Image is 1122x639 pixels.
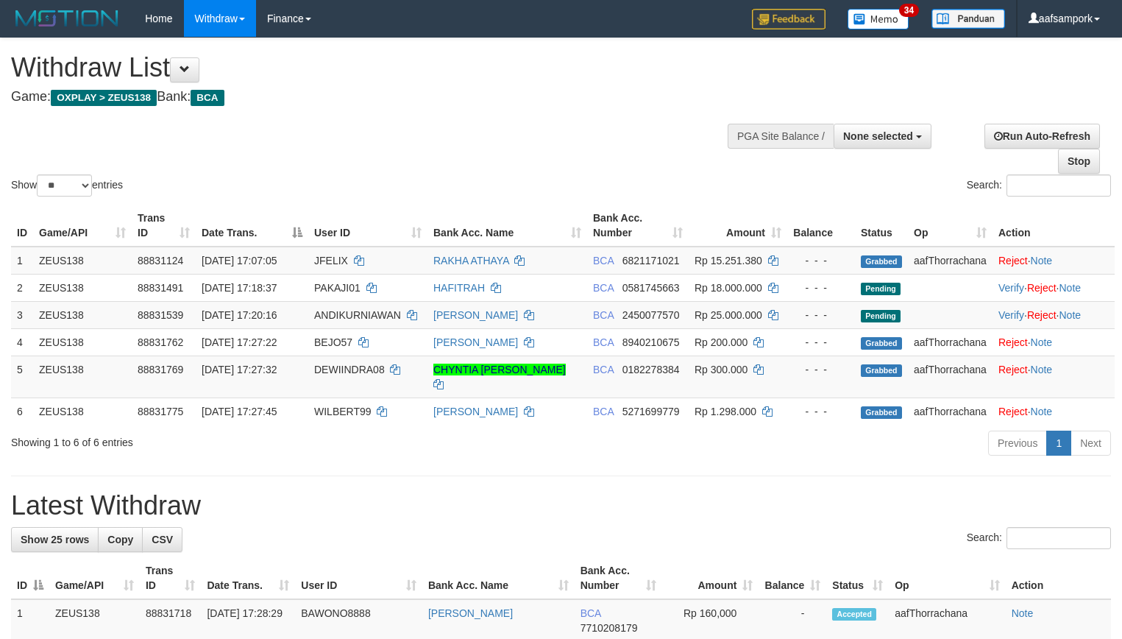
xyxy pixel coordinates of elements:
[49,557,140,599] th: Game/API: activate to sort column ascending
[1006,557,1111,599] th: Action
[98,527,143,552] a: Copy
[622,282,680,294] span: Copy 0581745663 to clipboard
[1012,607,1034,619] a: Note
[988,431,1047,456] a: Previous
[622,309,680,321] span: Copy 2450077570 to clipboard
[622,255,680,266] span: Copy 6821171021 to clipboard
[695,282,762,294] span: Rp 18.000.000
[1006,527,1111,549] input: Search:
[1070,431,1111,456] a: Next
[11,53,734,82] h1: Withdraw List
[993,328,1115,356] td: ·
[433,406,518,417] a: [PERSON_NAME]
[861,310,901,322] span: Pending
[931,9,1005,29] img: panduan.png
[998,282,1024,294] a: Verify
[152,534,173,546] span: CSV
[433,255,509,266] a: RAKHA ATHAYA
[908,356,993,398] td: aafThorrachana
[11,491,1111,520] h1: Latest Withdraw
[998,255,1028,266] a: Reject
[1031,364,1053,375] a: Note
[1031,255,1053,266] a: Note
[33,205,132,247] th: Game/API: activate to sort column ascending
[51,90,157,106] span: OXPLAY > ZEUS138
[695,336,748,348] span: Rp 200.000
[580,607,601,619] span: BCA
[33,301,132,328] td: ZEUS138
[752,9,825,29] img: Feedback.jpg
[1006,174,1111,197] input: Search:
[132,205,196,247] th: Trans ID: activate to sort column ascending
[196,205,308,247] th: Date Trans.: activate to sort column descending
[314,255,348,266] span: JFELIX
[622,336,680,348] span: Copy 8940210675 to clipboard
[1046,431,1071,456] a: 1
[202,364,277,375] span: [DATE] 17:27:32
[11,398,33,425] td: 6
[138,364,183,375] span: 88831769
[593,282,614,294] span: BCA
[908,205,993,247] th: Op: activate to sort column ascending
[11,274,33,301] td: 2
[793,335,849,350] div: - - -
[202,255,277,266] span: [DATE] 17:07:05
[993,247,1115,275] td: ·
[1027,309,1057,321] a: Reject
[138,336,183,348] span: 88831762
[1031,406,1053,417] a: Note
[843,130,913,142] span: None selected
[11,205,33,247] th: ID
[11,429,456,450] div: Showing 1 to 6 of 6 entries
[998,406,1028,417] a: Reject
[889,557,1005,599] th: Op: activate to sort column ascending
[11,328,33,356] td: 4
[826,557,889,599] th: Status: activate to sort column ascending
[622,364,680,375] span: Copy 0182278384 to clipboard
[728,124,834,149] div: PGA Site Balance /
[428,607,513,619] a: [PERSON_NAME]
[834,124,931,149] button: None selected
[138,255,183,266] span: 88831124
[37,174,92,197] select: Showentries
[433,364,566,375] a: CHYNTIA [PERSON_NAME]
[993,205,1115,247] th: Action
[848,9,909,29] img: Button%20Memo.svg
[314,406,372,417] span: WILBERT99
[138,309,183,321] span: 88831539
[11,301,33,328] td: 3
[1058,149,1100,174] a: Stop
[33,398,132,425] td: ZEUS138
[993,301,1115,328] td: · ·
[1027,282,1057,294] a: Reject
[314,309,401,321] span: ANDIKURNIAWAN
[580,622,638,634] span: Copy 7710208179 to clipboard
[11,90,734,105] h4: Game: Bank:
[138,282,183,294] span: 88831491
[1059,309,1081,321] a: Note
[422,557,575,599] th: Bank Acc. Name: activate to sort column ascending
[202,282,277,294] span: [DATE] 17:18:37
[899,4,919,17] span: 34
[593,364,614,375] span: BCA
[998,336,1028,348] a: Reject
[993,274,1115,301] td: · ·
[11,174,123,197] label: Show entries
[191,90,224,106] span: BCA
[861,255,902,268] span: Grabbed
[861,337,902,350] span: Grabbed
[11,7,123,29] img: MOTION_logo.png
[793,280,849,295] div: - - -
[433,309,518,321] a: [PERSON_NAME]
[587,205,689,247] th: Bank Acc. Number: activate to sort column ascending
[142,527,182,552] a: CSV
[998,309,1024,321] a: Verify
[33,356,132,398] td: ZEUS138
[984,124,1100,149] a: Run Auto-Refresh
[967,527,1111,549] label: Search:
[21,534,89,546] span: Show 25 rows
[908,328,993,356] td: aafThorrachana
[1059,282,1081,294] a: Note
[832,608,876,621] span: Accepted
[107,534,133,546] span: Copy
